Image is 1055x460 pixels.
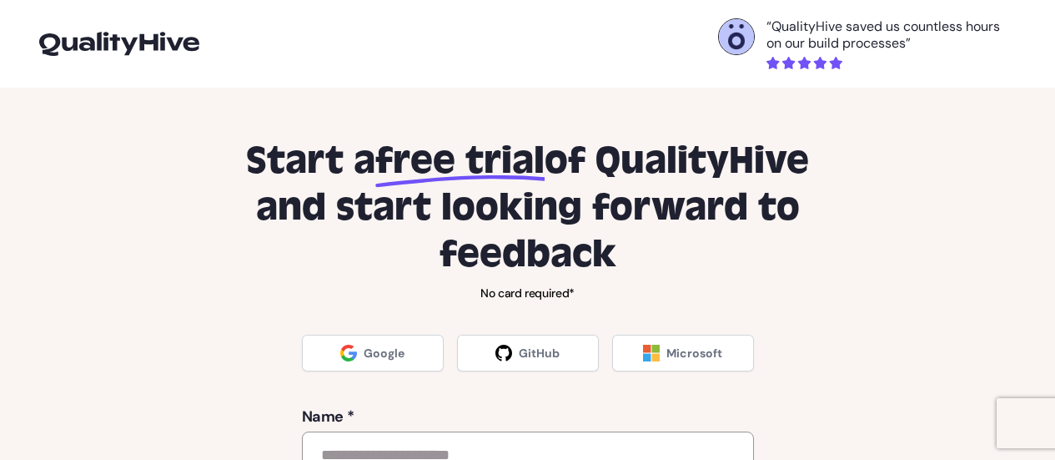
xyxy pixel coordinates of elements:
span: Start a [246,138,375,185]
span: Google [364,345,404,361]
span: of QualityHive and start looking forward to feedback [256,138,810,278]
span: Microsoft [666,345,722,361]
a: Google [302,335,444,372]
p: No card required* [221,285,835,301]
span: GitHub [519,345,560,361]
img: logo-icon [39,32,199,55]
span: free trial [375,138,545,185]
a: Microsoft [612,335,754,372]
p: “QualityHive saved us countless hours on our build processes” [766,18,1017,52]
label: Name * [302,405,754,428]
a: GitHub [457,335,599,372]
img: Otelli Design [719,19,754,54]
